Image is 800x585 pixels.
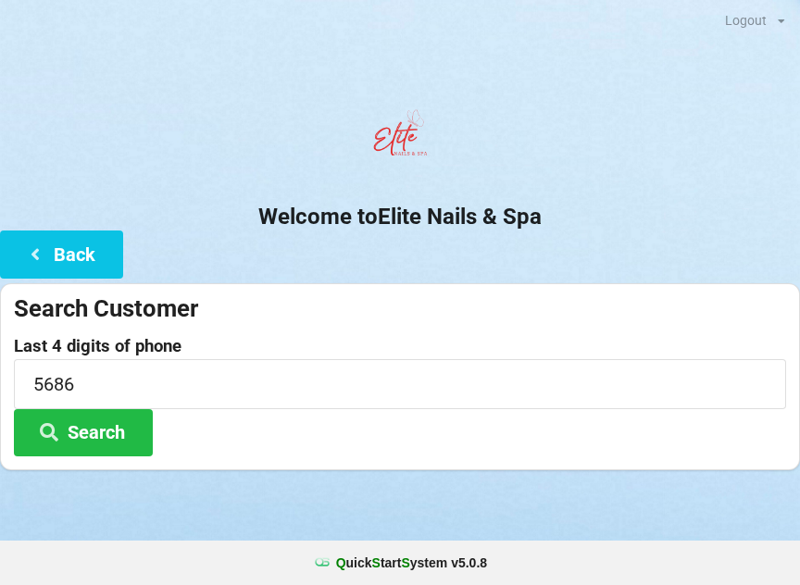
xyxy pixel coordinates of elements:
button: Search [14,409,153,456]
img: EliteNailsSpa-Logo1.png [363,101,437,175]
span: Q [336,555,346,570]
span: S [372,555,381,570]
img: favicon.ico [313,554,331,572]
input: 0000 [14,359,786,408]
div: Search Customer [14,293,786,324]
span: S [401,555,409,570]
label: Last 4 digits of phone [14,337,786,355]
div: Logout [725,14,767,27]
b: uick tart ystem v 5.0.8 [336,554,487,572]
